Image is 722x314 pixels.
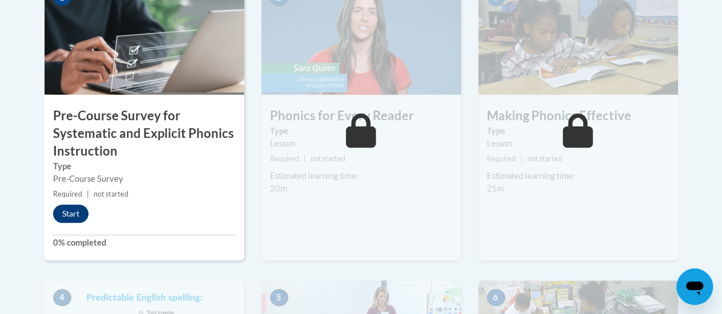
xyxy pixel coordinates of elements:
span: | [87,190,89,198]
h3: Pre-Course Survey for Systematic and Explicit Phonics Instruction [45,107,244,160]
span: 20m [270,183,287,193]
div: Estimated learning time: [487,170,669,182]
h3: Phonics for Every Reader [261,107,461,125]
span: 6 [487,289,505,306]
span: 4 [53,289,71,306]
span: not started [94,190,128,198]
div: Estimated learning time: [270,170,453,182]
span: Required [270,154,299,163]
span: | [304,154,306,163]
label: 0% completed [53,236,236,249]
span: not started [527,154,562,163]
label: Type [270,125,453,137]
span: Required [53,190,82,198]
div: Lesson [270,137,453,150]
span: 25m [487,183,504,193]
div: Pre-Course Survey [53,173,236,185]
span: Required [487,154,516,163]
span: 5 [270,289,288,306]
span: | [521,154,523,163]
h3: Making Phonics Effective [478,107,678,125]
div: Lesson [487,137,669,150]
iframe: Button to launch messaging window [676,268,713,305]
button: Start [53,205,88,223]
span: not started [310,154,345,163]
label: Type [487,125,669,137]
label: Type [53,160,236,173]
